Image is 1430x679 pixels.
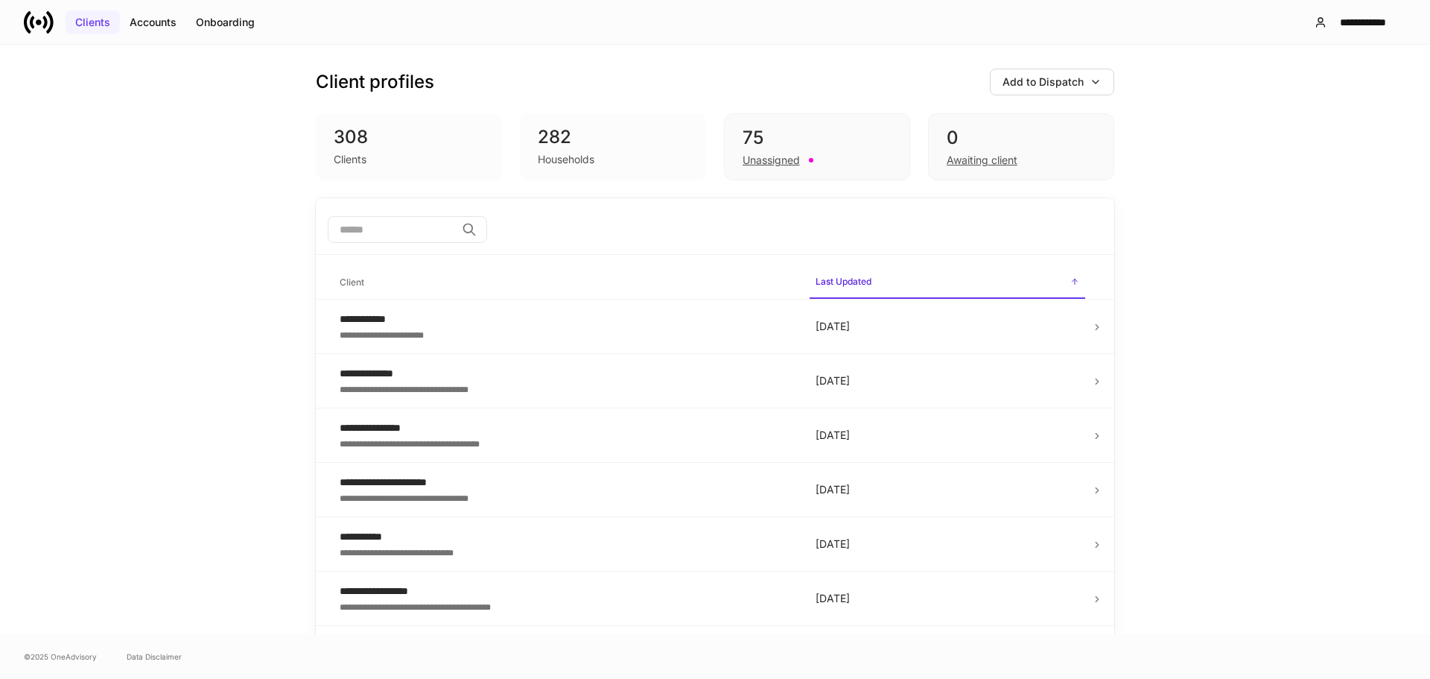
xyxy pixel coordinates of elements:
[816,373,1079,388] p: [DATE]
[130,15,177,30] div: Accounts
[1002,75,1084,89] div: Add to Dispatch
[334,125,484,149] div: 308
[947,153,1017,168] div: Awaiting client
[334,268,798,298] span: Client
[24,651,97,663] span: © 2025 OneAdvisory
[990,69,1114,95] button: Add to Dispatch
[75,15,110,30] div: Clients
[816,482,1079,497] p: [DATE]
[928,113,1114,180] div: 0Awaiting client
[743,153,800,168] div: Unassigned
[810,267,1085,299] span: Last Updated
[816,591,1079,606] p: [DATE]
[334,152,366,167] div: Clients
[816,274,871,288] h6: Last Updated
[186,10,264,34] button: Onboarding
[127,651,182,663] a: Data Disclaimer
[816,319,1079,334] p: [DATE]
[538,152,594,167] div: Households
[816,428,1079,443] p: [DATE]
[196,15,255,30] div: Onboarding
[120,10,186,34] button: Accounts
[816,537,1079,552] p: [DATE]
[724,113,910,180] div: 75Unassigned
[538,125,688,149] div: 282
[316,70,434,94] h3: Client profiles
[66,10,120,34] button: Clients
[743,126,892,150] div: 75
[947,126,1096,150] div: 0
[340,275,364,289] h6: Client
